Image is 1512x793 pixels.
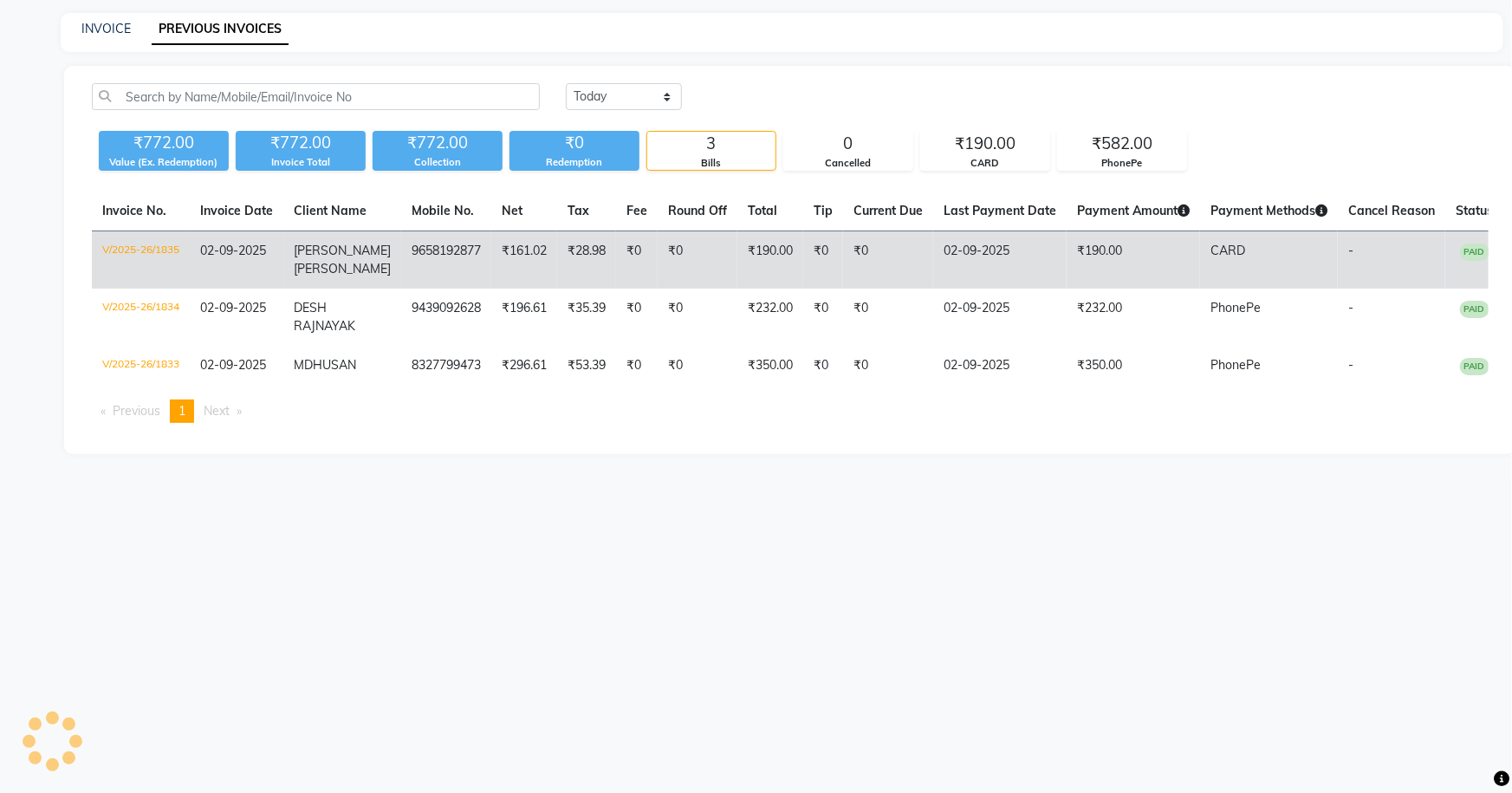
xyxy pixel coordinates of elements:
[373,155,503,170] div: Collection
[92,231,190,289] td: V/2025-26/1835
[668,203,727,218] span: Round Off
[200,243,266,258] span: 02-09-2025
[92,289,190,346] td: V/2025-26/1834
[737,289,803,346] td: ₹232.00
[1348,357,1353,373] span: -
[1460,301,1489,318] span: PAID
[152,14,289,45] a: PREVIOUS INVOICES
[843,346,933,386] td: ₹0
[200,203,273,218] span: Invoice Date
[647,156,775,171] div: Bills
[509,155,639,170] div: Redemption
[557,231,616,289] td: ₹28.98
[491,346,557,386] td: ₹296.61
[102,203,166,218] span: Invoice No.
[921,156,1049,171] div: CARD
[113,403,160,419] span: Previous
[658,231,737,289] td: ₹0
[568,203,589,218] span: Tax
[313,357,356,373] span: HUSAN
[491,231,557,289] td: ₹161.02
[933,231,1067,289] td: 02-09-2025
[294,357,313,373] span: MD
[401,346,491,386] td: 8327799473
[1210,300,1261,315] span: PhonePe
[1210,203,1327,218] span: Payment Methods
[1460,358,1489,375] span: PAID
[933,289,1067,346] td: 02-09-2025
[803,346,843,386] td: ₹0
[294,261,391,276] span: [PERSON_NAME]
[412,203,474,218] span: Mobile No.
[626,203,647,218] span: Fee
[92,346,190,386] td: V/2025-26/1833
[647,132,775,156] div: 3
[1058,156,1186,171] div: PhonePe
[92,400,1489,423] nav: Pagination
[509,131,639,155] div: ₹0
[294,203,367,218] span: Client Name
[1210,243,1245,258] span: CARD
[737,346,803,386] td: ₹350.00
[1077,203,1190,218] span: Payment Amount
[1058,132,1186,156] div: ₹582.00
[803,289,843,346] td: ₹0
[178,403,185,419] span: 1
[1348,203,1435,218] span: Cancel Reason
[236,155,366,170] div: Invoice Total
[204,403,230,419] span: Next
[853,203,923,218] span: Current Due
[401,231,491,289] td: 9658192877
[294,243,391,258] span: [PERSON_NAME]
[784,132,912,156] div: 0
[658,289,737,346] td: ₹0
[200,357,266,373] span: 02-09-2025
[843,231,933,289] td: ₹0
[81,21,131,36] a: INVOICE
[933,346,1067,386] td: 02-09-2025
[373,131,503,155] div: ₹772.00
[557,289,616,346] td: ₹35.39
[944,203,1056,218] span: Last Payment Date
[99,131,229,155] div: ₹772.00
[1348,300,1353,315] span: -
[658,346,737,386] td: ₹0
[502,203,522,218] span: Net
[803,231,843,289] td: ₹0
[92,83,540,110] input: Search by Name/Mobile/Email/Invoice No
[616,289,658,346] td: ₹0
[784,156,912,171] div: Cancelled
[1067,346,1200,386] td: ₹350.00
[315,318,355,334] span: NAYAK
[748,203,777,218] span: Total
[616,346,658,386] td: ₹0
[99,155,229,170] div: Value (Ex. Redemption)
[1067,289,1200,346] td: ₹232.00
[616,231,658,289] td: ₹0
[1210,357,1261,373] span: PhonePe
[491,289,557,346] td: ₹196.61
[294,300,327,334] span: DESH RAJ
[236,131,366,155] div: ₹772.00
[921,132,1049,156] div: ₹190.00
[1067,231,1200,289] td: ₹190.00
[557,346,616,386] td: ₹53.39
[843,289,933,346] td: ₹0
[814,203,833,218] span: Tip
[1348,243,1353,258] span: -
[1456,203,1493,218] span: Status
[200,300,266,315] span: 02-09-2025
[1460,244,1489,261] span: PAID
[401,289,491,346] td: 9439092628
[737,231,803,289] td: ₹190.00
